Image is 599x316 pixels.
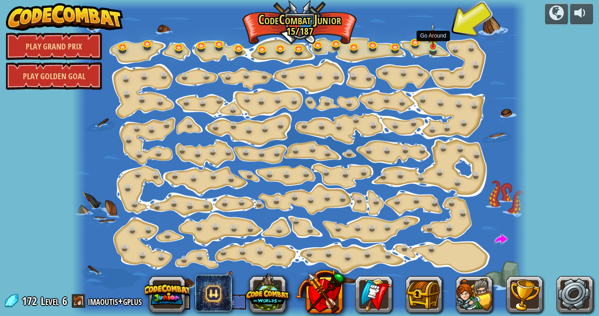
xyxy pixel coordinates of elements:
[545,3,568,25] button: Campaigns
[22,294,40,308] span: 172
[6,62,102,90] a: Play Golden Goal
[62,294,67,308] span: 6
[6,33,102,60] a: Play Grand Prix
[570,3,593,25] button: Adjust volume
[88,294,144,308] a: imaoutis+gplus
[6,3,123,31] img: CodeCombat - Learn how to code by playing a game
[41,294,59,309] span: Level
[428,23,439,48] img: level-banner-unstarted.png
